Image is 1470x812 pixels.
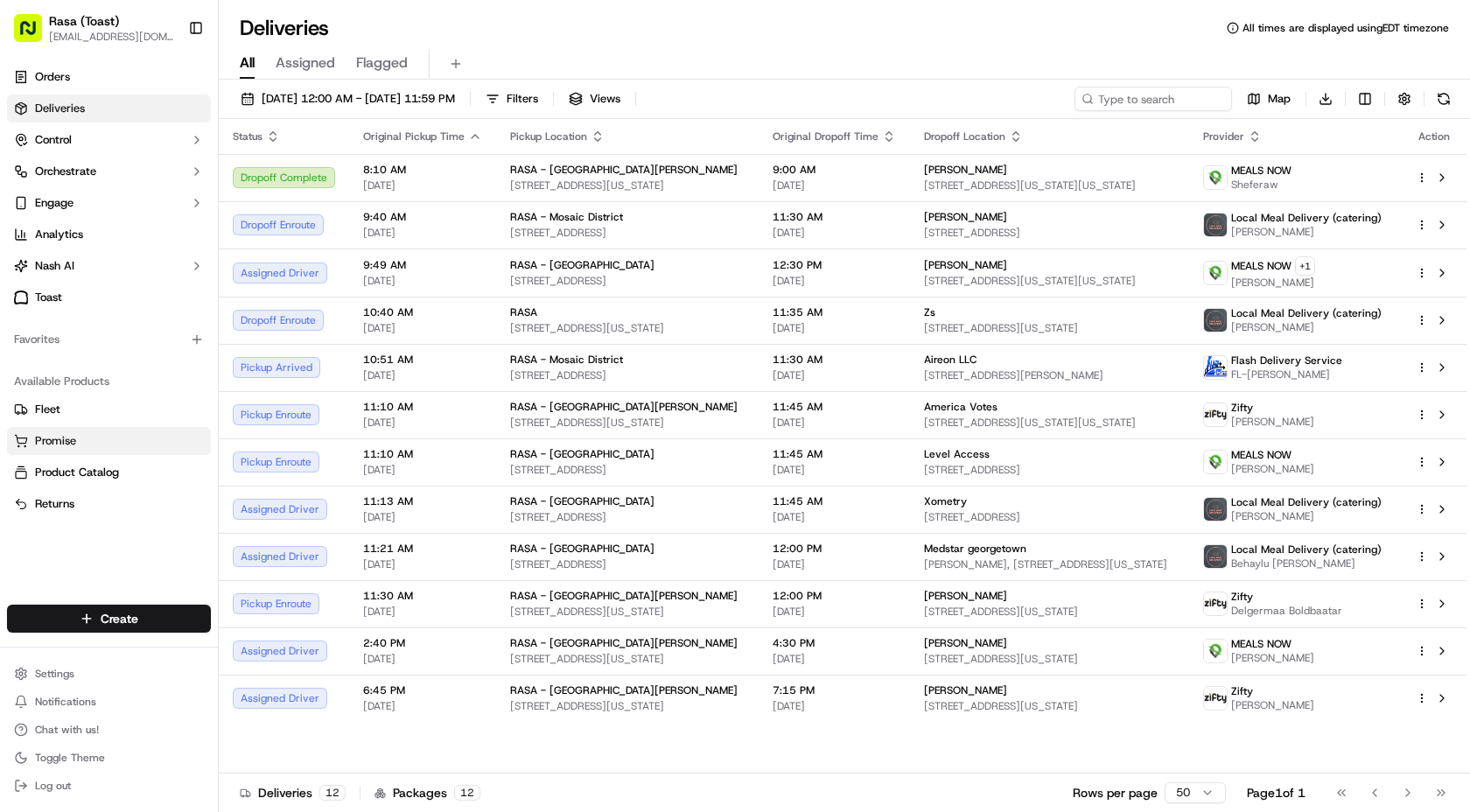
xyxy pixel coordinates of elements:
span: Local Meal Delivery (catering) [1231,211,1382,225]
span: Zifty [1231,401,1253,415]
span: [DATE] [363,652,482,666]
div: Available Products [7,367,211,395]
span: Zifty [1231,684,1253,698]
span: [STREET_ADDRESS] [510,274,745,288]
span: [PERSON_NAME] [924,210,1007,224]
span: Local Meal Delivery (catering) [1231,495,1382,509]
span: [STREET_ADDRESS][US_STATE] [510,321,745,335]
span: [STREET_ADDRESS][US_STATE] [510,652,745,666]
a: 💻API Documentation [141,337,288,368]
span: Pylon [174,387,212,400]
span: Provider [1203,129,1244,143]
span: Toggle Theme [35,751,105,765]
span: RASA - [GEOGRAPHIC_DATA][PERSON_NAME] [510,163,738,177]
span: [DATE] [363,510,482,524]
span: [STREET_ADDRESS] [924,226,1175,240]
span: 4:30 PM [773,636,896,650]
button: Log out [7,773,211,798]
span: [STREET_ADDRESS][US_STATE] [924,652,1175,666]
span: Zifty [1231,590,1253,604]
button: Rasa (Toast)[EMAIL_ADDRESS][DOMAIN_NAME] [7,7,181,49]
img: zifty-logo-trans-sq.png [1204,403,1227,426]
span: [PERSON_NAME] [1231,698,1314,712]
span: Create [101,610,138,627]
span: 11:45 AM [773,494,896,508]
img: Nash [17,17,52,52]
span: [STREET_ADDRESS][US_STATE] [510,699,745,713]
button: Map [1239,87,1298,111]
button: Toggle Theme [7,745,211,770]
span: 6:45 PM [363,683,482,697]
span: Aireon LLC [924,353,976,367]
a: Deliveries [7,94,211,122]
span: America Votes [924,400,997,414]
span: Fleet [35,402,60,417]
button: Fleet [7,395,211,423]
span: [DATE] [773,652,896,666]
div: Favorites [7,325,211,353]
span: [STREET_ADDRESS] [924,510,1175,524]
span: [DATE] [773,699,896,713]
div: Packages [374,784,480,801]
span: dlafontant [54,271,108,285]
span: [DATE] [363,699,482,713]
span: 8:10 AM [363,163,482,177]
a: Analytics [7,220,211,248]
a: Toast [7,283,211,311]
span: 9:00 AM [773,163,896,177]
div: Page 1 of 1 [1247,784,1305,801]
span: Notifications [35,695,96,709]
span: Delgermaa Boldbaatar [1231,604,1342,618]
span: 2:40 PM [363,636,482,650]
span: [DATE] [363,368,482,382]
span: RASA - [GEOGRAPHIC_DATA] [510,542,654,556]
div: 12 [454,785,480,801]
p: Welcome 👋 [17,70,318,98]
span: [DATE] [363,321,482,335]
button: [DATE] 12:00 AM - [DATE] 11:59 PM [233,87,463,111]
a: 📗Knowledge Base [10,337,141,368]
span: [PERSON_NAME] [924,589,1007,603]
span: [STREET_ADDRESS] [510,368,745,382]
div: 💻 [148,346,162,360]
img: Toast logo [14,290,28,304]
span: Pickup Location [510,129,587,143]
span: RASA - Mosaic District [510,353,623,367]
button: Settings [7,661,211,686]
span: FL-[PERSON_NAME] [1231,367,1342,381]
span: Control [35,132,72,148]
input: Type to search [1074,87,1232,111]
div: We're available if you need us! [79,185,241,199]
span: [DATE] [773,274,896,288]
button: Filters [478,87,546,111]
span: RASA [510,305,537,319]
span: RASA - [GEOGRAPHIC_DATA][PERSON_NAME] [510,589,738,603]
span: 11:10 AM [363,400,482,414]
span: [DATE] [122,271,157,285]
span: Nash AI [35,258,74,274]
span: Sheferaw [1231,178,1291,192]
span: [STREET_ADDRESS][US_STATE][US_STATE] [924,416,1175,430]
span: [DATE] [363,226,482,240]
span: Deliveries [35,101,85,116]
span: Filters [507,91,538,107]
button: Promise [7,427,211,455]
button: Views [561,87,628,111]
span: [DATE] [773,463,896,477]
span: Behaylu [PERSON_NAME] [1231,556,1382,570]
div: Start new chat [79,167,287,185]
span: Xometry [924,494,967,508]
div: Deliveries [240,784,346,801]
a: Promise [14,433,204,449]
button: Refresh [1431,87,1456,111]
span: [DATE] [773,178,896,192]
span: [DATE] [773,368,896,382]
span: Knowledge Base [35,344,134,361]
img: zifty-logo-trans-sq.png [1204,687,1227,710]
span: RASA - [GEOGRAPHIC_DATA][PERSON_NAME] [510,400,738,414]
span: Original Dropoff Time [773,129,878,143]
span: 11:10 AM [363,447,482,461]
span: [STREET_ADDRESS][US_STATE][US_STATE] [924,274,1175,288]
span: Log out [35,779,71,793]
span: [STREET_ADDRESS][US_STATE] [510,605,745,619]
